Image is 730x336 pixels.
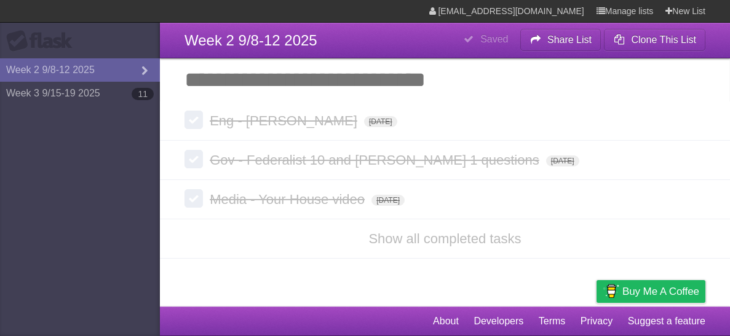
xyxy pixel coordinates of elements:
span: Gov - Federalist 10 and [PERSON_NAME] 1 questions [210,152,542,168]
span: [DATE] [371,195,405,206]
b: 11 [132,88,154,100]
a: Developers [474,310,523,333]
a: About [433,310,459,333]
span: Buy me a coffee [622,281,699,302]
label: Done [184,111,203,129]
a: Terms [539,310,566,333]
a: Buy me a coffee [597,280,705,303]
a: Show all completed tasks [368,231,521,246]
img: Buy me a coffee [603,281,619,302]
span: Week 2 9/8-12 2025 [184,32,317,49]
b: Share List [547,34,592,45]
label: Done [184,189,203,208]
a: Privacy [581,310,613,333]
button: Share List [520,29,601,51]
a: Suggest a feature [628,310,705,333]
span: [DATE] [546,155,579,166]
b: Clone This List [631,34,696,45]
span: [DATE] [364,116,397,127]
div: Flask [6,30,80,52]
span: Media - Your House video [210,192,368,207]
span: Eng - [PERSON_NAME] [210,113,360,128]
label: Done [184,150,203,168]
button: Clone This List [604,29,705,51]
b: Saved [480,34,508,44]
